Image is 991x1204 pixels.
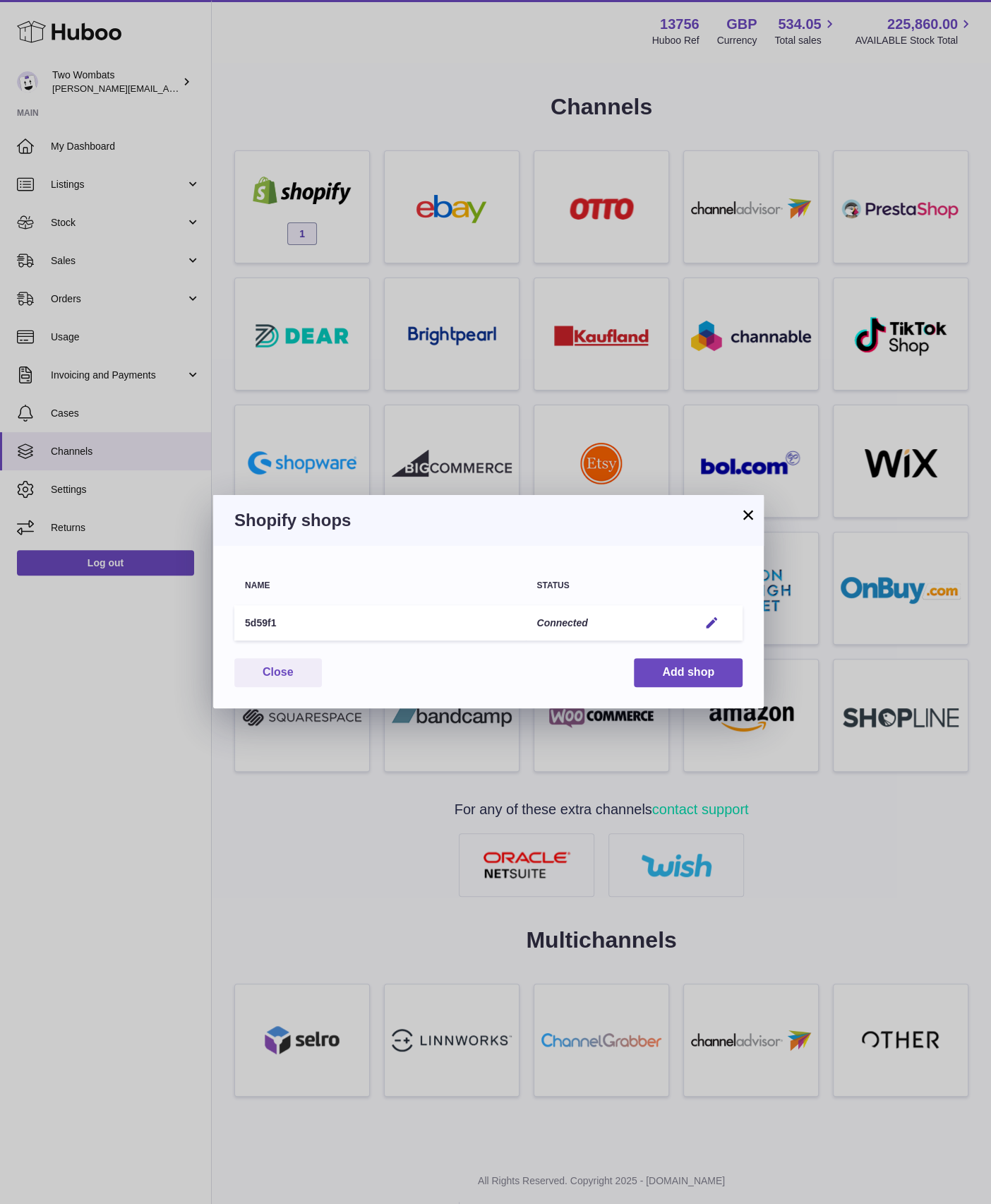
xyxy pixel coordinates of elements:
button: × [740,506,757,523]
div: Name [245,581,515,590]
td: 5d59f1 [234,605,526,641]
button: Add shop [634,658,743,687]
button: Close [234,658,322,687]
td: Connected [526,605,688,641]
div: Status [536,581,678,590]
h3: Shopify shops [234,509,743,532]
